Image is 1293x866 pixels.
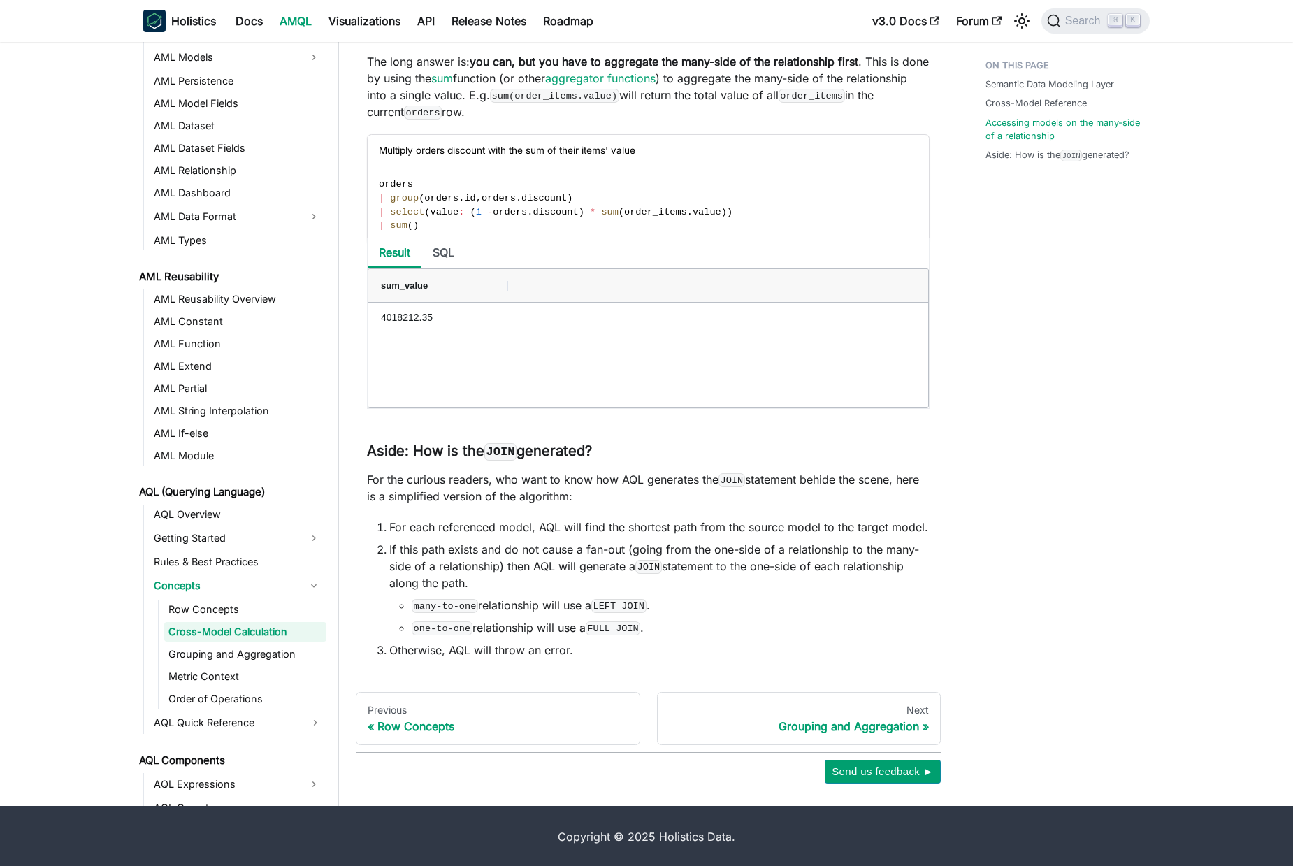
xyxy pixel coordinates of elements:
a: AQL Overview [150,505,326,524]
span: . [527,207,533,217]
span: value [693,207,721,217]
a: AML Constant [150,312,326,331]
div: Grouping and Aggregation [669,719,930,733]
span: Search [1061,15,1109,27]
div: Previous [368,704,628,716]
code: LEFT JOIN [591,599,646,613]
span: | [379,220,384,231]
span: : [458,207,464,217]
code: JOIN [484,443,517,460]
a: AQL Quick Reference [150,712,326,734]
span: sum [601,207,618,217]
a: Forum [948,10,1010,32]
a: AML Reusability Overview [150,289,326,309]
a: Grouping and Aggregation [164,644,326,664]
kbd: K [1126,14,1140,27]
code: FULL JOIN [586,621,641,635]
code: order_items [779,89,845,103]
a: Cross-Model Calculation [164,622,326,642]
span: id [464,193,475,203]
li: relationship will use a . [412,597,930,614]
p: For the curious readers, who want to know how AQL generates the statement behide the scene, here ... [367,471,930,505]
span: ) [567,193,572,203]
a: Visualizations [320,10,409,32]
span: ) [727,207,732,217]
a: AML Dataset Fields [150,138,326,158]
a: Getting Started [150,527,301,549]
li: If this path exists and do not cause a fan-out (going from the one-side of a relationship to the ... [389,541,930,636]
p: The long answer is: . This is done by using the function (or other ) to aggregate the many-side o... [367,53,930,120]
span: orders [424,193,458,203]
button: Send us feedback ► [825,760,941,784]
a: API [409,10,443,32]
span: order_items [624,207,687,217]
button: Search (Command+K) [1041,8,1150,34]
span: ) [579,207,584,217]
a: Concepts [150,575,301,597]
img: Holistics [143,10,166,32]
a: Roadmap [535,10,602,32]
a: Order of Operations [164,689,326,709]
a: Accessing models on the many-side of a relationship [985,116,1141,143]
a: AQL (Querying Language) [135,482,326,502]
a: AML Model Fields [150,94,326,113]
a: NextGrouping and Aggregation [657,692,941,745]
a: AML String Interpolation [150,401,326,421]
span: | [379,207,384,217]
span: select [390,207,424,217]
a: AML If-else [150,424,326,443]
span: . [687,207,693,217]
button: Collapse sidebar category 'Concepts' [301,575,326,597]
code: JOIN [1060,150,1082,161]
a: Rules & Best Practices [150,552,326,572]
li: For each referenced model, AQL will find the shortest path from the source model to the target mo... [389,519,930,535]
div: 4018212.35 [368,303,508,331]
code: orders [404,106,442,120]
div: Row Concepts [368,719,628,733]
nav: Docs pages [356,692,941,745]
span: ( [419,193,424,203]
li: relationship will use a . [412,619,930,636]
span: orders [379,179,413,189]
a: AML Relationship [150,161,326,180]
a: AMQL [271,10,320,32]
h3: Aside: How is the generated? [367,442,930,460]
a: AQL Components [135,751,326,770]
code: JOIN [718,473,745,487]
span: ( [619,207,624,217]
a: aggregator functions [545,71,656,85]
a: sum [431,71,453,85]
span: ( [470,207,476,217]
span: | [379,193,384,203]
strong: you can, but you have to aggregate the many-side of the relationship first [470,55,858,68]
a: AML Partial [150,379,326,398]
span: ) [721,207,727,217]
a: Cross-Model Reference [985,96,1087,110]
span: ( [424,207,430,217]
div: Next [669,704,930,716]
a: HolisticsHolistics [143,10,216,32]
span: group [390,193,419,203]
div: Copyright © 2025 Holistics Data. [202,828,1091,845]
button: Switch between dark and light mode (currently light mode) [1011,10,1033,32]
a: AML Dataset [150,116,326,136]
span: , [476,193,482,203]
a: AML Module [150,446,326,466]
code: JOIN [635,560,662,574]
a: Semantic Data Modeling Layer [985,78,1114,91]
code: sum(order_items.value) [490,89,619,103]
a: AML Persistence [150,71,326,91]
code: many-to-one [412,599,478,613]
a: AQL Operators [150,798,326,818]
span: value [430,207,458,217]
a: v3.0 Docs [864,10,948,32]
a: AML Models [150,46,301,68]
a: AQL Expressions [150,773,301,795]
code: one-to-one [412,621,472,635]
span: . [458,193,464,203]
a: Docs [227,10,271,32]
span: sum [390,220,407,231]
span: sum_value [381,280,428,291]
a: Row Concepts [164,600,326,619]
button: Expand sidebar category 'AML Data Format' [301,205,326,228]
